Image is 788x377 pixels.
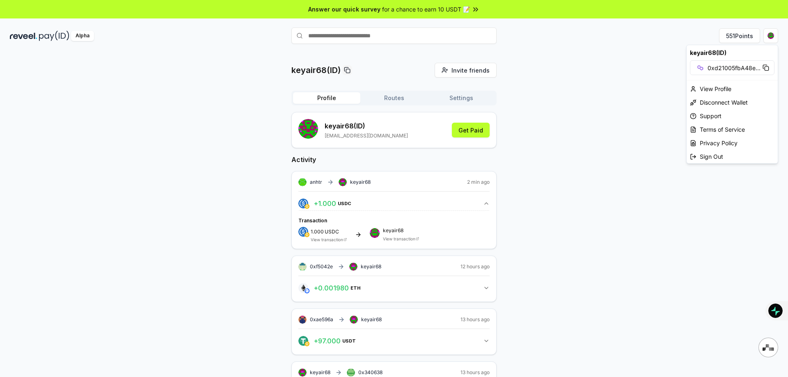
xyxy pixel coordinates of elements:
div: View Profile [687,82,778,96]
a: Support [687,109,778,123]
div: keyair68(ID) [687,45,778,60]
span: 0xd21005fbA48e ... [708,64,761,72]
a: Terms of Service [687,123,778,136]
img: Polygon [695,63,705,73]
div: Sign Out [687,150,778,163]
a: Privacy Policy [687,136,778,150]
div: Disconnect Wallet [687,96,778,109]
